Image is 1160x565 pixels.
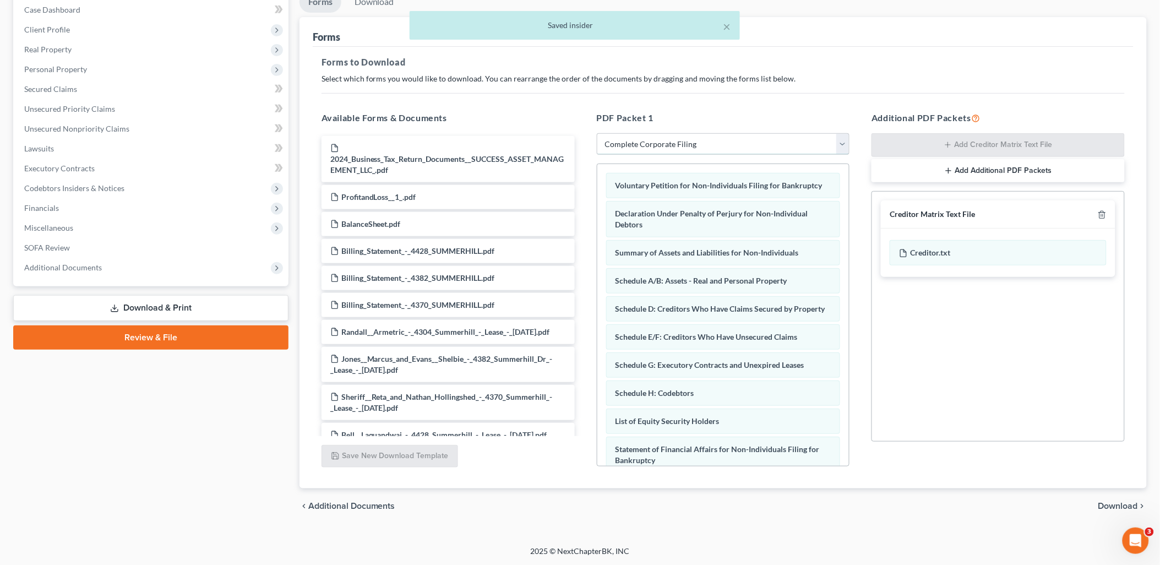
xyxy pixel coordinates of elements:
button: Save New Download Template [322,445,458,468]
span: Schedule G: Executory Contracts and Unexpired Leases [616,360,804,370]
a: Lawsuits [15,139,288,159]
span: ProfitandLoss__1_.pdf [341,192,416,202]
a: Download & Print [13,295,288,321]
i: chevron_left [299,502,308,510]
h5: PDF Packet 1 [597,111,850,124]
span: Miscellaneous [24,223,73,232]
span: Statement of Financial Affairs for Non-Individuals Filing for Bankruptcy [616,444,820,465]
span: Unsecured Nonpriority Claims [24,124,129,133]
span: Schedule H: Codebtors [616,388,694,398]
span: Declaration Under Penalty of Perjury for Non-Individual Debtors [616,209,808,229]
span: Schedule A/B: Assets - Real and Personal Property [616,276,787,285]
a: Executory Contracts [15,159,288,178]
a: chevron_left Additional Documents [299,502,395,510]
span: Real Property [24,45,72,54]
button: Add Creditor Matrix Text File [872,133,1125,157]
span: Download [1098,502,1138,510]
span: Summary of Assets and Liabilities for Non-Individuals [616,248,799,257]
a: Unsecured Priority Claims [15,99,288,119]
a: Review & File [13,325,288,350]
a: SOFA Review [15,238,288,258]
button: Add Additional PDF Packets [872,159,1125,182]
span: Randall__Armetric_-_4304_Summerhill_-_Lease_-_[DATE].pdf [341,327,550,336]
i: chevron_right [1138,502,1147,510]
span: Schedule E/F: Creditors Who Have Unsecured Claims [616,332,798,341]
span: Bell__Laquandwai_-_4428_Summerhill_-_Lease_-_[DATE].pdf [341,430,547,439]
span: Codebtors Insiders & Notices [24,183,124,193]
span: Jones__Marcus_and_Evans__Shelbie_-_4382_Summerhill_Dr_-_Lease_-_[DATE].pdf [330,354,553,374]
span: Sheriff__Reta_and_Nathan_Hollingshed_-_4370_Summerhill_-_Lease_-_[DATE].pdf [330,392,553,412]
span: 2024_Business_Tax_Return_Documents__SUCCESS_ASSET_MANAGEMENT_LLC_.pdf [330,154,564,175]
span: SOFA Review [24,243,70,252]
a: Unsecured Nonpriority Claims [15,119,288,139]
h5: Available Forms & Documents [322,111,575,124]
div: Saved insider [418,20,731,31]
span: Schedule D: Creditors Who Have Claims Secured by Property [616,304,825,313]
div: Creditor.txt [890,240,1107,265]
span: Unsecured Priority Claims [24,104,115,113]
a: Secured Claims [15,79,288,99]
span: BalanceSheet.pdf [341,219,401,229]
p: Select which forms you would like to download. You can rearrange the order of the documents by dr... [322,73,1125,84]
button: Download chevron_right [1098,502,1147,510]
span: List of Equity Security Holders [616,416,720,426]
span: Additional Documents [308,502,395,510]
span: 3 [1145,528,1154,536]
h5: Additional PDF Packets [872,111,1125,124]
h5: Forms to Download [322,56,1125,69]
iframe: Intercom live chat [1123,528,1149,554]
span: Executory Contracts [24,164,95,173]
span: Personal Property [24,64,87,74]
span: Secured Claims [24,84,77,94]
span: Financials [24,203,59,213]
span: Billing_Statement_-_4428_SUMMERHILL.pdf [341,246,495,256]
span: Additional Documents [24,263,102,272]
span: Billing_Statement_-_4370_SUMMERHILL.pdf [341,300,495,309]
div: Creditor Matrix Text File [890,209,975,220]
span: Voluntary Petition for Non-Individuals Filing for Bankruptcy [616,181,823,190]
button: × [723,20,731,33]
span: Billing_Statement_-_4382_SUMMERHILL.pdf [341,273,495,282]
span: Lawsuits [24,144,54,153]
span: Case Dashboard [24,5,80,14]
